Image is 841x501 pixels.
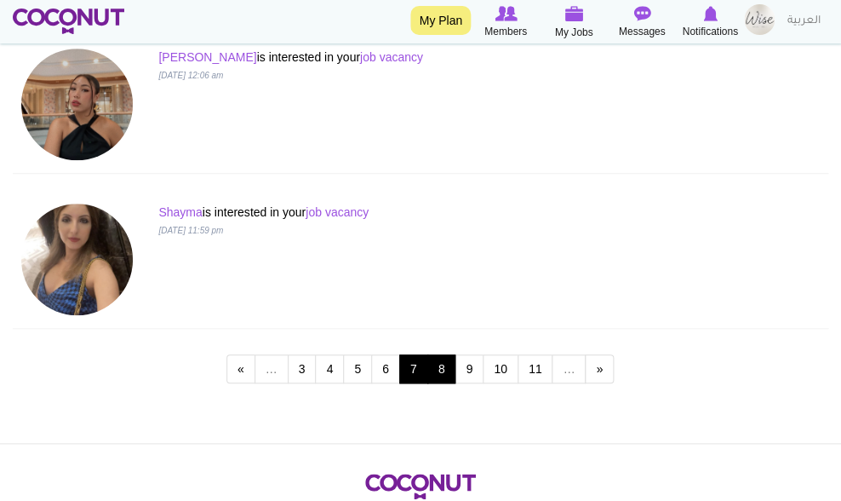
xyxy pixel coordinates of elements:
a: 8 [427,354,456,383]
span: My Jobs [555,24,593,41]
a: 9 [455,354,483,383]
span: Notifications [682,23,737,40]
span: 7 [399,354,428,383]
a: job vacancy [360,50,423,64]
a: 6 [371,354,400,383]
img: Browse Members [495,6,517,21]
a: 10 [483,354,518,383]
img: Coconut [365,474,476,499]
img: My Jobs [564,6,583,21]
a: Notifications Notifications [676,4,744,40]
a: My Plan [410,6,471,35]
a: next › [585,354,614,383]
a: Shayma [158,205,202,219]
img: Home [13,9,124,34]
span: … [255,354,289,383]
span: Members [484,23,527,40]
a: Messages Messages [608,4,676,40]
a: 4 [315,354,344,383]
p: is interested in your [158,49,820,66]
a: [PERSON_NAME] [158,50,256,64]
img: Notifications [703,6,718,21]
img: Messages [633,6,650,21]
a: 11 [518,354,553,383]
span: … [552,354,586,383]
p: is interested in your [158,204,820,221]
a: ‹ previous [226,354,255,383]
i: [DATE] 12:06 am [158,71,223,80]
span: Messages [619,23,666,40]
a: My Jobs My Jobs [540,4,608,41]
a: Browse Members Members [472,4,540,40]
a: 5 [343,354,372,383]
i: [DATE] 11:59 pm [158,226,223,235]
a: 3 [288,354,317,383]
a: العربية [778,4,828,38]
a: job vacancy [306,205,369,219]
